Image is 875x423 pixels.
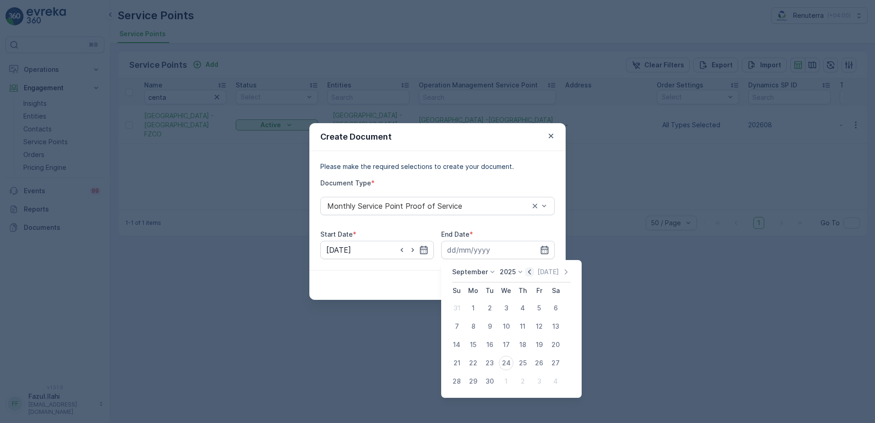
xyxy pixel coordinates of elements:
[466,337,481,352] div: 15
[320,241,434,259] input: dd/mm/yyyy
[532,374,546,389] div: 3
[532,337,546,352] div: 19
[320,179,371,187] label: Document Type
[548,337,563,352] div: 20
[449,374,464,389] div: 28
[441,230,470,238] label: End Date
[482,356,497,370] div: 23
[466,319,481,334] div: 8
[514,282,531,299] th: Thursday
[320,230,353,238] label: Start Date
[548,374,563,389] div: 4
[320,162,555,171] p: Please make the required selections to create your document.
[482,337,497,352] div: 16
[449,356,464,370] div: 21
[515,374,530,389] div: 2
[532,319,546,334] div: 12
[498,282,514,299] th: Wednesday
[531,282,547,299] th: Friday
[515,319,530,334] div: 11
[499,374,513,389] div: 1
[532,301,546,315] div: 5
[466,374,481,389] div: 29
[499,301,513,315] div: 3
[499,337,513,352] div: 17
[466,301,481,315] div: 1
[448,282,465,299] th: Sunday
[449,337,464,352] div: 14
[515,301,530,315] div: 4
[465,282,481,299] th: Monday
[547,282,564,299] th: Saturday
[466,356,481,370] div: 22
[548,301,563,315] div: 6
[532,356,546,370] div: 26
[537,267,559,277] p: [DATE]
[548,319,563,334] div: 13
[452,267,488,277] p: September
[482,301,497,315] div: 2
[482,319,497,334] div: 9
[482,374,497,389] div: 30
[515,337,530,352] div: 18
[500,267,516,277] p: 2025
[499,356,513,370] div: 24
[548,356,563,370] div: 27
[499,319,513,334] div: 10
[515,356,530,370] div: 25
[481,282,498,299] th: Tuesday
[449,319,464,334] div: 7
[441,241,555,259] input: dd/mm/yyyy
[449,301,464,315] div: 31
[320,130,392,143] p: Create Document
